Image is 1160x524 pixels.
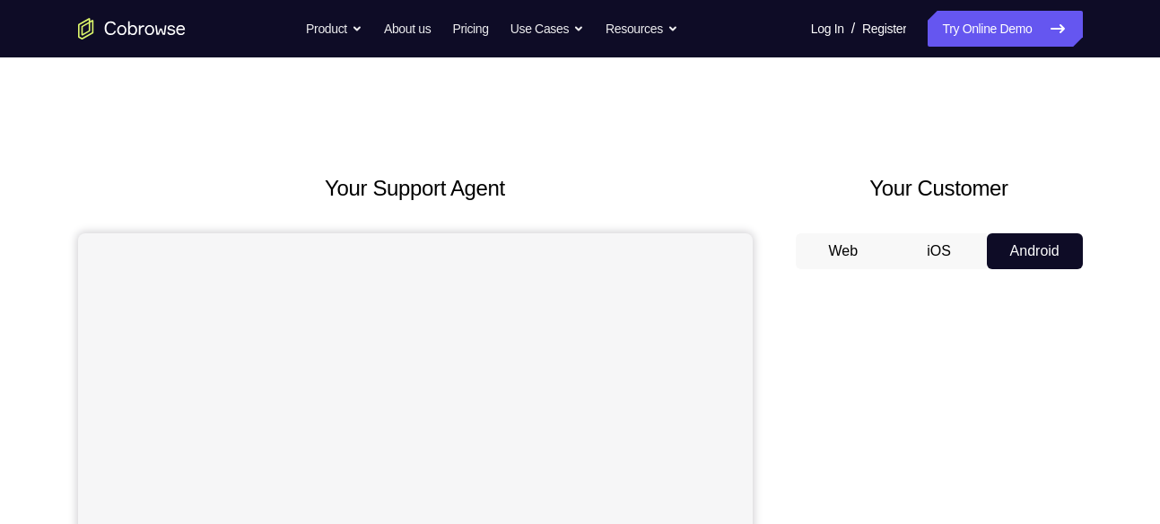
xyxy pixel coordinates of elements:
a: Log In [811,11,844,47]
a: Go to the home page [78,18,186,39]
span: / [851,18,855,39]
button: Product [306,11,362,47]
a: Register [862,11,906,47]
button: Android [987,233,1083,269]
a: About us [384,11,431,47]
button: Web [796,233,892,269]
button: Resources [606,11,678,47]
a: Try Online Demo [928,11,1082,47]
button: Use Cases [510,11,584,47]
button: iOS [891,233,987,269]
h2: Your Customer [796,172,1083,205]
a: Pricing [452,11,488,47]
h2: Your Support Agent [78,172,753,205]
